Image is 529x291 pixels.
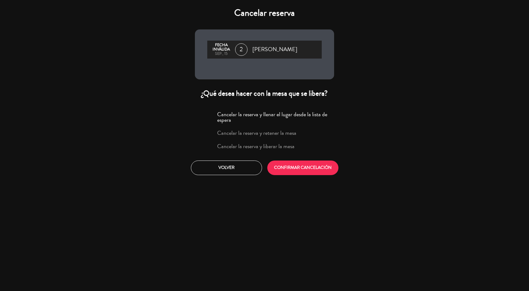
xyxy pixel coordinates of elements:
button: CONFIRMAR CANCELACIÓN [267,161,338,175]
label: Cancelar la reserva y retener la mesa [217,130,296,136]
div: Fecha inválida [210,43,232,52]
label: Cancelar la reserva y liberar la mesa [217,143,295,149]
span: [PERSON_NAME] [252,45,297,54]
span: 2 [235,43,247,56]
div: ¿Qué desea hacer con la mesa que se libera? [195,89,334,98]
button: Volver [191,161,262,175]
h4: Cancelar reserva [195,7,334,19]
div: sep., 15 [210,52,232,56]
label: Cancelar la reserva y llenar el lugar desde la lista de espera [217,112,330,123]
